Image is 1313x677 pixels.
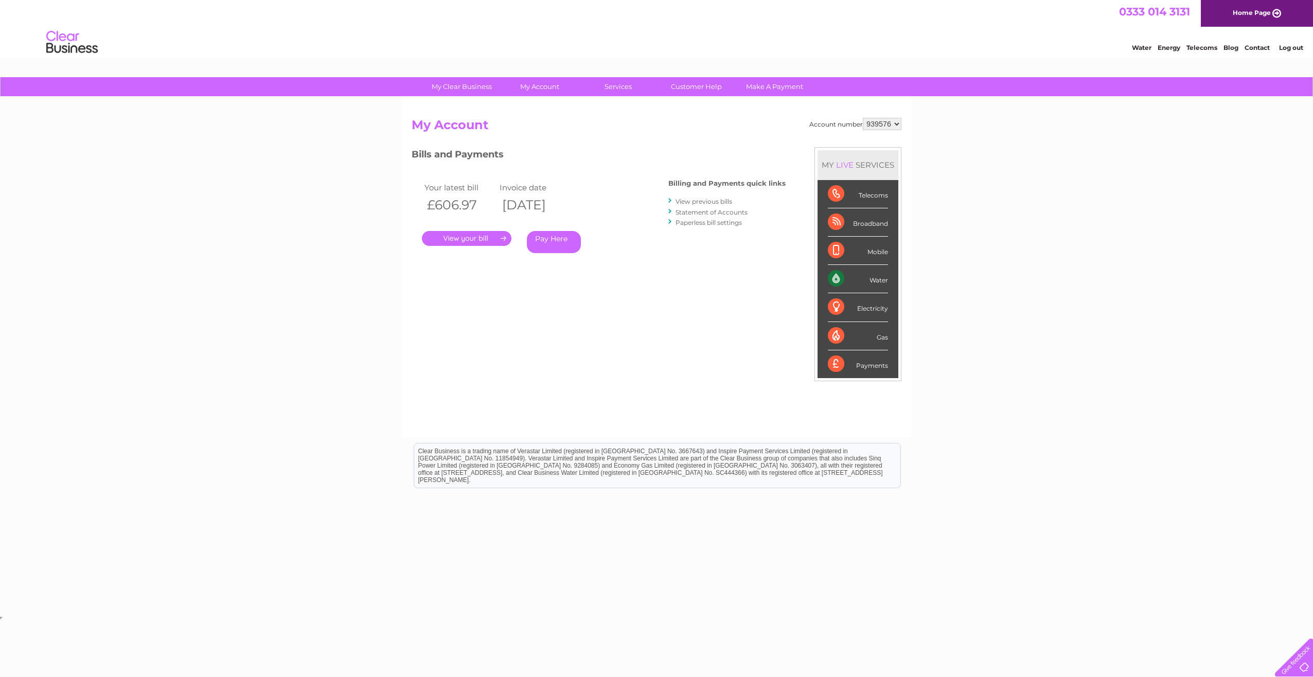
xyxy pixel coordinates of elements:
[1223,44,1238,51] a: Blog
[834,160,856,170] div: LIVE
[412,118,901,137] h2: My Account
[46,27,98,58] img: logo.png
[527,231,581,253] a: Pay Here
[422,181,497,194] td: Your latest bill
[828,350,888,378] div: Payments
[412,147,786,165] h3: Bills and Payments
[676,198,732,205] a: View previous bills
[414,6,900,50] div: Clear Business is a trading name of Verastar Limited (registered in [GEOGRAPHIC_DATA] No. 3667643...
[818,150,898,180] div: MY SERVICES
[497,181,572,194] td: Invoice date
[1119,5,1190,18] a: 0333 014 3131
[676,208,748,216] a: Statement of Accounts
[828,208,888,237] div: Broadband
[419,77,504,96] a: My Clear Business
[828,180,888,208] div: Telecoms
[1245,44,1270,51] a: Contact
[497,194,572,216] th: [DATE]
[732,77,817,96] a: Make A Payment
[498,77,582,96] a: My Account
[809,118,901,130] div: Account number
[676,219,742,226] a: Paperless bill settings
[1132,44,1151,51] a: Water
[828,293,888,322] div: Electricity
[654,77,739,96] a: Customer Help
[828,265,888,293] div: Water
[828,237,888,265] div: Mobile
[422,194,497,216] th: £606.97
[1186,44,1217,51] a: Telecoms
[422,231,511,246] a: .
[668,180,786,187] h4: Billing and Payments quick links
[576,77,661,96] a: Services
[1279,44,1303,51] a: Log out
[828,322,888,350] div: Gas
[1158,44,1180,51] a: Energy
